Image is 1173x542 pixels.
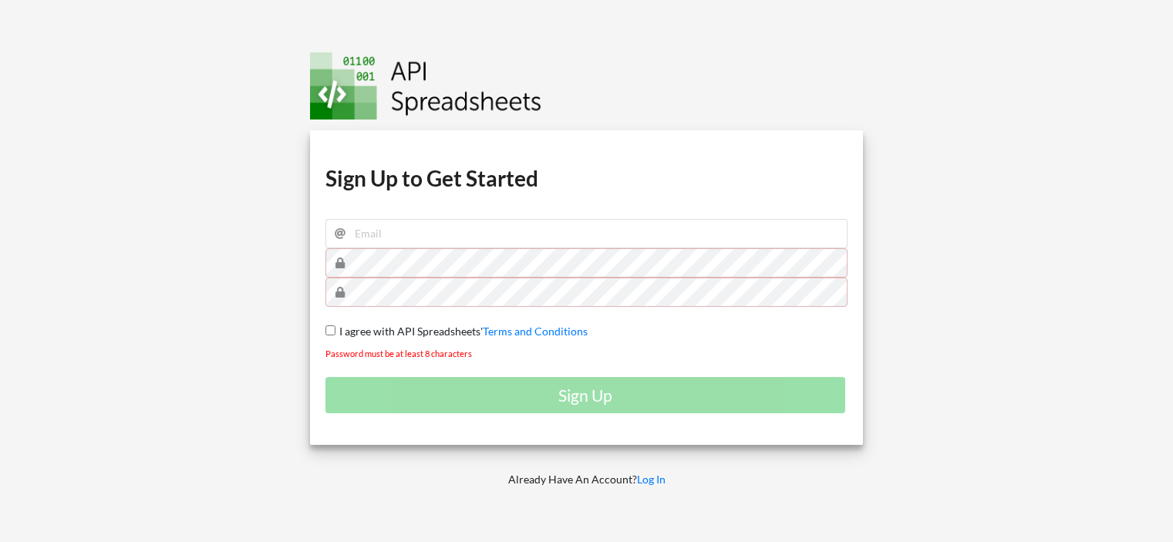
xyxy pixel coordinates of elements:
[483,325,588,338] a: Terms and Conditions
[637,473,666,486] a: Log In
[310,52,541,120] img: Logo.png
[325,164,848,192] h1: Sign Up to Get Started
[335,325,483,338] span: I agree with API Spreadsheets'
[325,219,848,248] input: Email
[299,472,875,487] p: Already Have An Account?
[325,348,472,359] small: Password must be at least 8 characters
